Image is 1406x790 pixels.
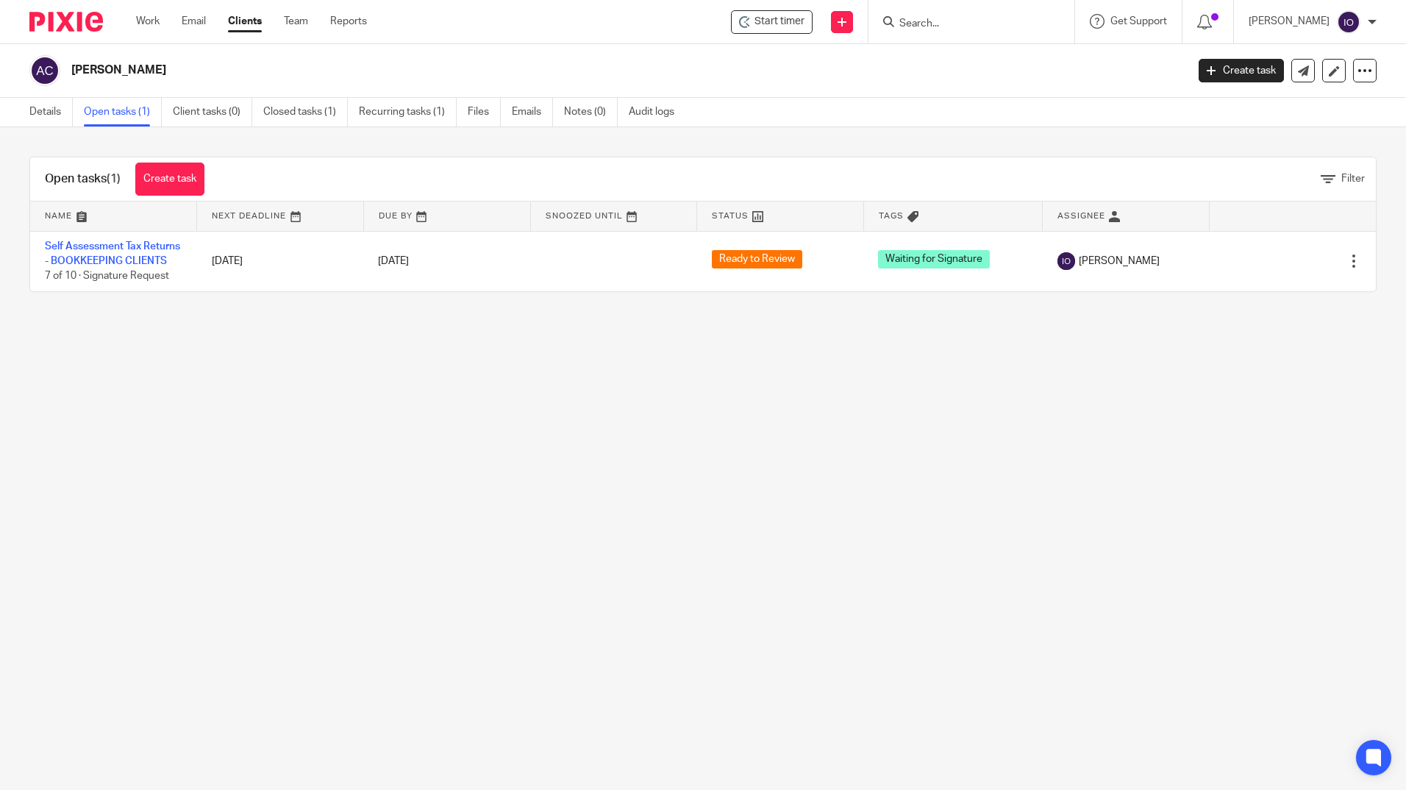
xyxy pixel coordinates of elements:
a: Create task [1199,59,1284,82]
a: Emails [512,98,553,127]
a: Work [136,14,160,29]
span: Status [712,212,749,220]
span: 7 of 10 · Signature Request [45,271,169,281]
span: Start timer [754,14,804,29]
span: Waiting for Signature [878,250,990,268]
h1: Open tasks [45,171,121,187]
a: Clients [228,14,262,29]
a: Files [468,98,501,127]
a: Reports [330,14,367,29]
p: [PERSON_NAME] [1249,14,1330,29]
span: Snoozed Until [546,212,623,220]
span: [PERSON_NAME] [1079,254,1160,268]
img: svg%3E [1337,10,1360,34]
input: Search [898,18,1030,31]
a: Closed tasks (1) [263,98,348,127]
span: Filter [1341,174,1365,184]
a: Audit logs [629,98,685,127]
a: Team [284,14,308,29]
span: Get Support [1110,16,1167,26]
a: Self Assessment Tax Returns - BOOKKEEPING CLIENTS [45,241,180,266]
span: [DATE] [378,256,409,266]
div: Ana Corvalan [731,10,813,34]
img: svg%3E [1057,252,1075,270]
span: Ready to Review [712,250,802,268]
td: [DATE] [197,231,364,291]
img: svg%3E [29,55,60,86]
a: Recurring tasks (1) [359,98,457,127]
a: Create task [135,163,204,196]
a: Notes (0) [564,98,618,127]
a: Client tasks (0) [173,98,252,127]
span: Tags [879,212,904,220]
span: (1) [107,173,121,185]
h2: [PERSON_NAME] [71,63,955,78]
a: Email [182,14,206,29]
a: Details [29,98,73,127]
a: Open tasks (1) [84,98,162,127]
img: Pixie [29,12,103,32]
